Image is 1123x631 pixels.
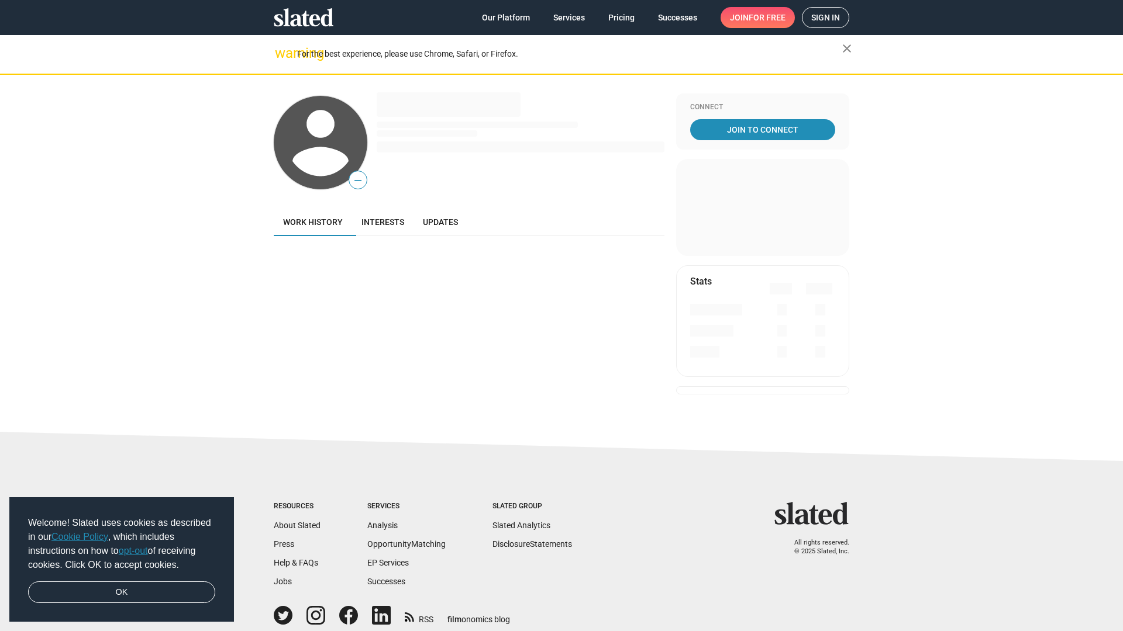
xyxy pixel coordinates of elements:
[690,103,835,112] div: Connect
[275,46,289,60] mat-icon: warning
[367,521,398,530] a: Analysis
[367,558,409,567] a: EP Services
[274,539,294,549] a: Press
[492,539,572,549] a: DisclosureStatements
[447,615,461,624] span: film
[599,7,644,28] a: Pricing
[730,7,786,28] span: Join
[544,7,594,28] a: Services
[367,539,446,549] a: OpportunityMatching
[690,119,835,140] a: Join To Connect
[721,7,795,28] a: Joinfor free
[414,208,467,236] a: Updates
[840,41,854,56] mat-icon: close
[608,7,635,28] span: Pricing
[51,532,108,542] a: Cookie Policy
[283,217,343,227] span: Work history
[649,7,707,28] a: Successes
[28,581,215,604] a: dismiss cookie message
[9,497,234,622] div: cookieconsent
[473,7,539,28] a: Our Platform
[749,7,786,28] span: for free
[274,208,352,236] a: Work history
[361,217,404,227] span: Interests
[693,119,833,140] span: Join To Connect
[423,217,458,227] span: Updates
[349,173,367,188] span: —
[802,7,849,28] a: Sign in
[352,208,414,236] a: Interests
[367,502,446,511] div: Services
[28,516,215,572] span: Welcome! Slated uses cookies as described in our , which includes instructions on how to of recei...
[492,521,550,530] a: Slated Analytics
[447,605,510,625] a: filmonomics blog
[658,7,697,28] span: Successes
[274,558,318,567] a: Help & FAQs
[553,7,585,28] span: Services
[690,275,712,287] mat-card-title: Stats
[482,7,530,28] span: Our Platform
[119,546,148,556] a: opt-out
[274,577,292,586] a: Jobs
[811,8,840,27] span: Sign in
[367,577,405,586] a: Successes
[274,521,321,530] a: About Slated
[782,539,849,556] p: All rights reserved. © 2025 Slated, Inc.
[274,502,321,511] div: Resources
[405,607,433,625] a: RSS
[297,46,842,62] div: For the best experience, please use Chrome, Safari, or Firefox.
[492,502,572,511] div: Slated Group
